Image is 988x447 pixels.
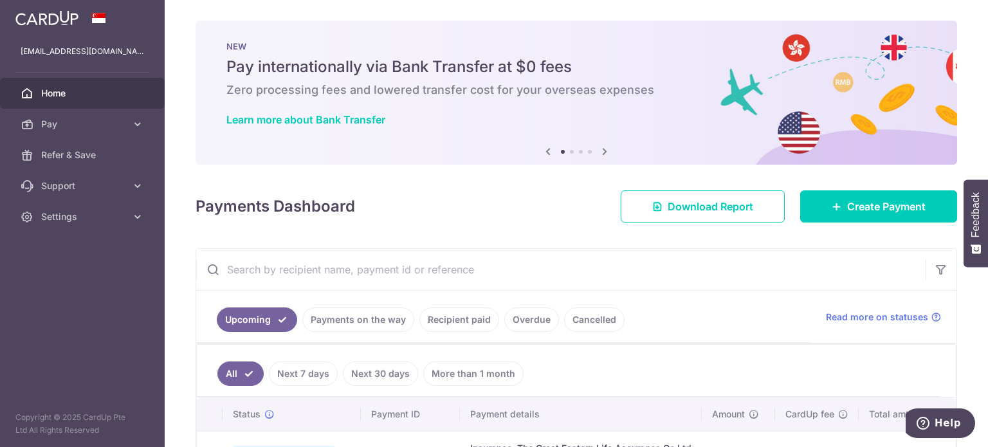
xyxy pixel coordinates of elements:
a: Recipient paid [419,307,499,332]
a: Upcoming [217,307,297,332]
button: Feedback - Show survey [964,179,988,267]
a: Payments on the way [302,307,414,332]
span: Pay [41,118,126,131]
input: Search by recipient name, payment id or reference [196,249,926,290]
span: Home [41,87,126,100]
a: More than 1 month [423,361,524,386]
a: Learn more about Bank Transfer [226,113,385,126]
span: Read more on statuses [826,311,928,324]
img: CardUp [15,10,78,26]
span: Create Payment [847,199,926,214]
th: Payment ID [361,397,460,431]
span: CardUp fee [785,408,834,421]
span: Settings [41,210,126,223]
a: Create Payment [800,190,957,223]
a: Download Report [621,190,785,223]
span: Feedback [970,192,982,237]
a: Overdue [504,307,559,332]
span: Refer & Save [41,149,126,161]
p: [EMAIL_ADDRESS][DOMAIN_NAME] [21,45,144,58]
h6: Zero processing fees and lowered transfer cost for your overseas expenses [226,82,926,98]
a: Read more on statuses [826,311,941,324]
span: Total amt. [869,408,911,421]
img: Bank transfer banner [196,21,957,165]
h5: Pay internationally via Bank Transfer at $0 fees [226,57,926,77]
a: Cancelled [564,307,625,332]
a: All [217,361,264,386]
span: Amount [712,408,745,421]
th: Payment details [460,397,702,431]
span: Status [233,408,261,421]
h4: Payments Dashboard [196,195,355,218]
span: Support [41,179,126,192]
iframe: Opens a widget where you can find more information [906,408,975,441]
p: NEW [226,41,926,51]
a: Next 30 days [343,361,418,386]
a: Next 7 days [269,361,338,386]
span: Download Report [668,199,753,214]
